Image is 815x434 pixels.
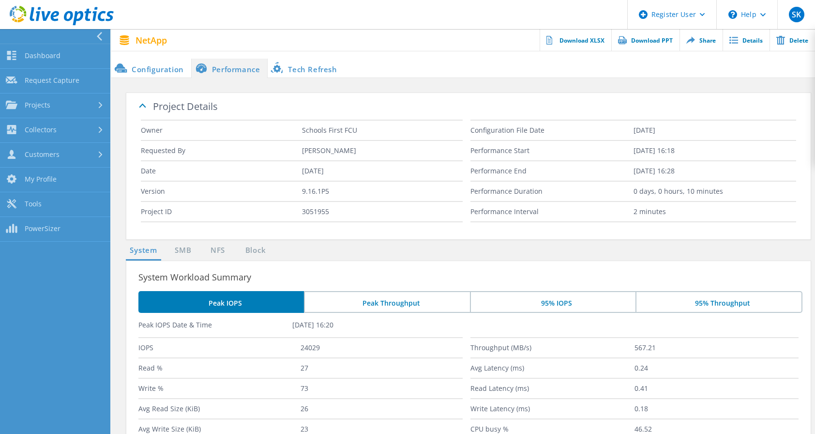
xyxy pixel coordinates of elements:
label: 0.24 [634,358,799,378]
label: Performance Interval [470,202,634,221]
a: Block [242,245,269,257]
label: Performance End [470,161,634,181]
label: Throughput (MB/s) [470,338,634,357]
li: Peak Throughput [304,291,469,313]
label: 0.18 [634,399,799,418]
label: 24029 [301,338,463,357]
li: Peak IOPS [138,291,304,313]
label: Owner [141,121,302,140]
label: 9.16.1P5 [302,182,463,201]
span: Project Details [153,100,218,113]
a: Details [723,29,770,51]
label: [DATE] [302,161,463,181]
li: 95% IOPS [470,291,635,313]
a: Download PPT [611,29,679,51]
label: Avg Read Size (KiB) [138,399,301,418]
span: SK [792,11,801,18]
label: Project ID [141,202,302,221]
svg: \n [728,10,737,19]
h3: System Workload Summary [138,270,811,284]
label: Requested By [141,141,302,160]
label: [DATE] 16:20 [292,320,446,330]
label: 0 days, 0 hours, 10 minutes [634,182,797,201]
li: 95% Throughput [635,291,802,313]
label: Performance Duration [470,182,634,201]
a: Share [679,29,723,51]
label: [DATE] 16:18 [634,141,797,160]
label: 26 [301,399,463,418]
span: NetApp [136,36,167,45]
a: Delete [770,29,815,51]
label: Write % [138,379,301,398]
label: 0.41 [634,379,799,398]
label: 2 minutes [634,202,797,221]
label: IOPS [138,338,301,357]
a: NFS [208,245,227,257]
a: SMB [172,245,194,257]
label: 3051955 [302,202,463,221]
label: [DATE] [634,121,797,140]
label: Peak IOPS Date & Time [138,320,292,330]
label: Schools First FCU [302,121,463,140]
label: Configuration File Date [470,121,634,140]
label: Read % [138,358,301,378]
label: Performance Start [470,141,634,160]
label: Write Latency (ms) [470,399,634,418]
label: [PERSON_NAME] [302,141,463,160]
label: 567.21 [634,338,799,357]
a: Live Optics Dashboard [10,20,114,27]
label: Avg Latency (ms) [470,358,634,378]
label: [DATE] 16:28 [634,161,797,181]
label: 27 [301,358,463,378]
a: System [126,245,161,257]
label: 73 [301,379,463,398]
label: Date [141,161,302,181]
label: Read Latency (ms) [470,379,634,398]
a: Download XLSX [540,29,611,51]
label: Version [141,182,302,201]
